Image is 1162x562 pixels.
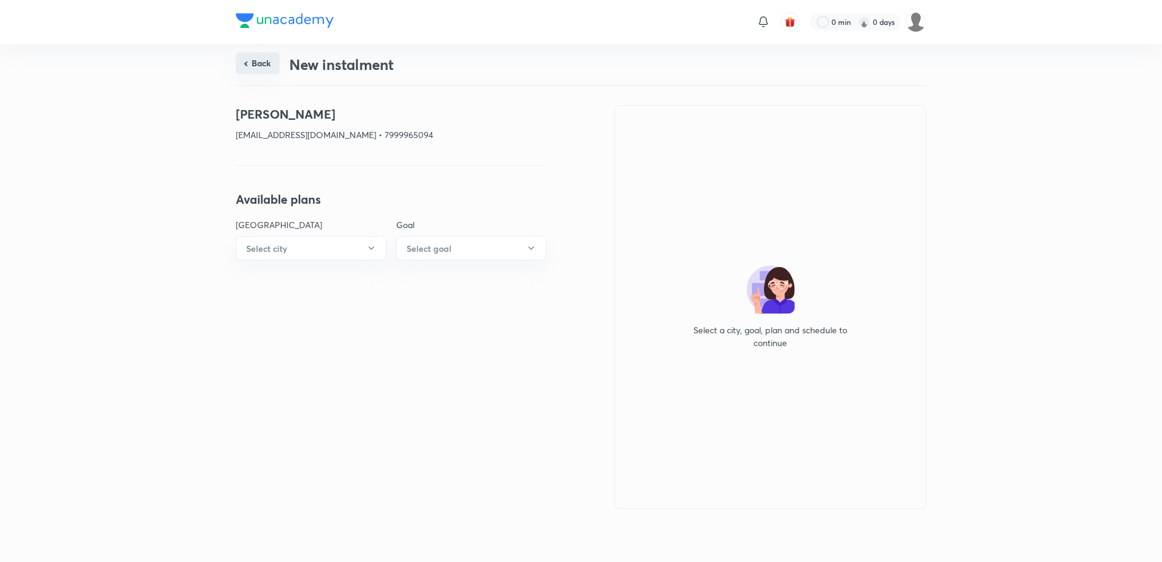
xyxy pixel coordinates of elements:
[289,56,394,74] h3: New instalment
[236,13,334,31] a: Company Logo
[236,128,546,141] p: [EMAIL_ADDRESS][DOMAIN_NAME] • 7999965094
[396,218,547,231] p: Goal
[407,242,452,255] h6: Select goal
[686,324,856,349] p: Select a city, goal, plan and schedule to continue
[236,190,546,209] h4: Available plans
[780,12,800,32] button: avatar
[746,265,795,314] img: no-plan-selected
[396,236,547,260] button: Select goal
[236,236,387,260] button: Select city
[858,16,870,28] img: streak
[236,218,387,231] p: [GEOGRAPHIC_DATA]
[246,242,287,255] h6: Select city
[236,52,280,74] button: Back
[236,105,546,123] h4: [PERSON_NAME]
[236,13,334,28] img: Company Logo
[785,16,796,27] img: avatar
[906,12,926,32] img: PRADEEP KADAM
